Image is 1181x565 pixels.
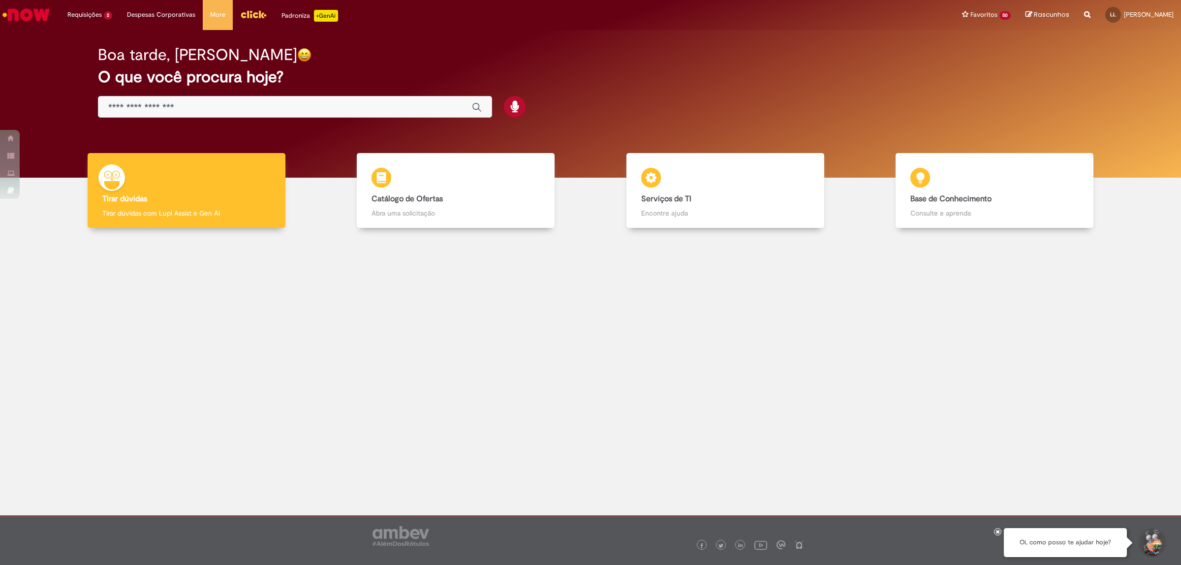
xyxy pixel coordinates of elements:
a: Tirar dúvidas Tirar dúvidas com Lupi Assist e Gen Ai [52,153,321,228]
div: Oi, como posso te ajudar hoje? [1004,528,1127,557]
h2: Boa tarde, [PERSON_NAME] [98,46,297,63]
img: logo_footer_twitter.png [718,543,723,548]
a: Serviços de TI Encontre ajuda [590,153,860,228]
img: happy-face.png [297,48,311,62]
span: [PERSON_NAME] [1124,10,1174,19]
img: ServiceNow [1,5,52,25]
img: logo_footer_youtube.png [754,538,767,551]
img: logo_footer_naosei.png [795,540,804,549]
img: logo_footer_facebook.png [699,543,704,548]
b: Catálogo de Ofertas [372,194,443,204]
b: Base de Conhecimento [910,194,992,204]
h2: O que você procura hoje? [98,68,1083,86]
div: Padroniza [281,10,338,22]
a: Base de Conhecimento Consulte e aprenda [860,153,1130,228]
b: Serviços de TI [641,194,691,204]
span: LL [1110,11,1116,18]
span: Requisições [67,10,102,20]
img: logo_footer_linkedin.png [738,543,743,549]
button: Iniciar Conversa de Suporte [1137,528,1166,558]
img: logo_footer_workplace.png [777,540,785,549]
p: Consulte e aprenda [910,208,1079,218]
p: +GenAi [314,10,338,22]
p: Encontre ajuda [641,208,809,218]
p: Tirar dúvidas com Lupi Assist e Gen Ai [102,208,271,218]
span: Favoritos [970,10,997,20]
span: 2 [104,11,112,20]
b: Tirar dúvidas [102,194,147,204]
span: Rascunhos [1034,10,1069,19]
img: logo_footer_ambev_rotulo_gray.png [373,526,429,546]
span: Despesas Corporativas [127,10,195,20]
img: click_logo_yellow_360x200.png [240,7,267,22]
span: 50 [999,11,1011,20]
span: More [210,10,225,20]
a: Catálogo de Ofertas Abra uma solicitação [321,153,591,228]
p: Abra uma solicitação [372,208,540,218]
a: Rascunhos [1026,10,1069,20]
